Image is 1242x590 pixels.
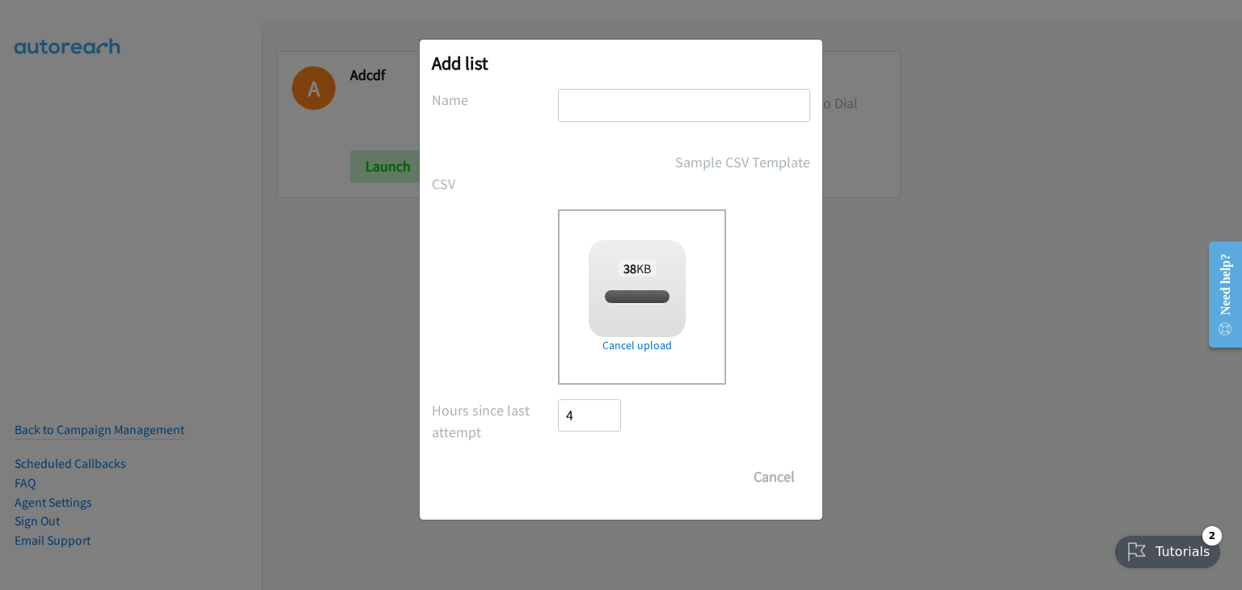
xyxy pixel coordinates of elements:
[675,151,810,173] a: Sample CSV Template
[1105,520,1230,578] iframe: Checklist
[589,337,686,354] a: Cancel upload
[623,260,636,276] strong: 38
[432,399,558,443] label: Hours since last attempt
[619,260,657,276] span: KB
[432,173,558,195] label: CSV
[432,89,558,111] label: Name
[432,52,810,74] h2: Add list
[610,289,664,305] span: split_1.csv
[738,461,810,493] button: Cancel
[1196,230,1242,359] iframe: Resource Center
